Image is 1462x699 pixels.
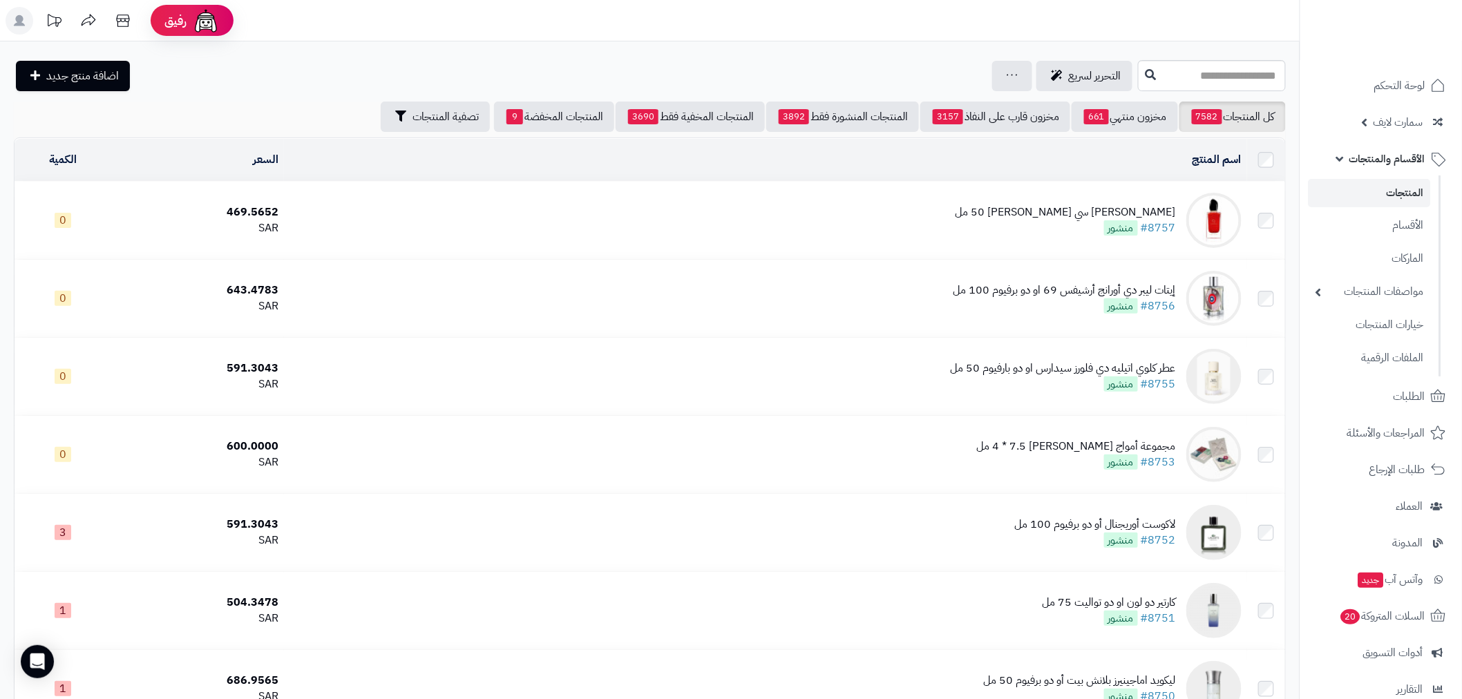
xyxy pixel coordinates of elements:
[1309,179,1431,207] a: المنتجات
[1309,636,1454,669] a: أدوات التسويق
[1397,680,1423,699] span: التقارير
[116,673,278,689] div: 686.9565
[977,439,1176,454] div: مجموعة أمواج [PERSON_NAME] 4 * 7.5 مل
[412,108,479,125] span: تصفية المنتجات
[1186,349,1242,404] img: عطر كلوي اتيليه دي فلورز سيدارس او دو بارفيوم 50 مل
[1309,343,1431,373] a: الملفات الرقمية
[1309,416,1454,450] a: المراجعات والأسئلة
[55,603,71,618] span: 1
[953,283,1176,298] div: إيتات ليبر دي أورانج أرشيفس 69 او دو برفيوم 100 مل
[1084,109,1109,124] span: 661
[116,220,278,236] div: SAR
[37,7,71,38] a: تحديثات المنصة
[1104,533,1138,548] span: منشور
[616,102,765,132] a: المنتجات المخفية فقط3690
[55,291,71,306] span: 0
[1186,583,1242,638] img: كارتير دو لون او دو تواليت 75 مل
[1347,423,1425,443] span: المراجعات والأسئلة
[1141,454,1176,470] a: #8753
[116,204,278,220] div: 469.5652
[1309,380,1454,413] a: الطلبات
[1015,517,1176,533] div: لاكوست أوريجنال أو دو برفيوم 100 مل
[766,102,919,132] a: المنتجات المنشورة فقط3892
[1396,497,1423,516] span: العملاء
[1309,526,1454,559] a: المدونة
[1104,376,1138,392] span: منشور
[1394,387,1425,406] span: الطلبات
[506,109,523,124] span: 9
[1104,611,1138,626] span: منشور
[951,361,1176,376] div: عطر كلوي اتيليه دي فلورز سيدارس او دو بارفيوم 50 مل
[1309,310,1431,340] a: خيارات المنتجات
[956,204,1176,220] div: [PERSON_NAME] سي [PERSON_NAME] 50 مل
[1309,453,1454,486] a: طلبات الإرجاع
[1072,102,1178,132] a: مخزون منتهي661
[381,102,490,132] button: تصفية المنتجات
[1186,505,1242,560] img: لاكوست أوريجنال أو دو برفيوم 100 مل
[46,68,119,84] span: اضافة منتج جديد
[116,595,278,611] div: 504.3478
[1043,595,1176,611] div: كارتير دو لون او دو تواليت 75 مل
[1104,220,1138,236] span: منشور
[16,61,130,91] a: اضافة منتج جديد
[1068,68,1121,84] span: التحرير لسريع
[1179,102,1286,132] a: كل المنتجات7582
[116,361,278,376] div: 591.3043
[1309,244,1431,274] a: الماركات
[1374,113,1423,132] span: سمارت لايف
[1309,563,1454,596] a: وآتس آبجديد
[1309,490,1454,523] a: العملاء
[116,298,278,314] div: SAR
[1186,427,1242,482] img: مجموعة أمواج رينيسانس 4 * 7.5 مل
[1393,533,1423,553] span: المدونة
[779,109,809,124] span: 3892
[116,533,278,548] div: SAR
[55,369,71,384] span: 0
[1141,610,1176,626] a: #8751
[1036,61,1132,91] a: التحرير لسريع
[1309,600,1454,633] a: السلات المتروكة20
[1186,193,1242,248] img: جورجيو أرماني سي باسيوني 50 مل
[1141,532,1176,548] a: #8752
[1374,76,1425,95] span: لوحة التحكم
[1357,570,1423,589] span: وآتس آب
[1104,298,1138,314] span: منشور
[116,439,278,454] div: 600.0000
[116,517,278,533] div: 591.3043
[628,109,658,124] span: 3690
[116,611,278,626] div: SAR
[1349,149,1425,169] span: الأقسام والمنتجات
[55,681,71,696] span: 1
[1341,609,1360,624] span: 20
[55,525,71,540] span: 3
[1363,643,1423,662] span: أدوات التسويق
[1141,376,1176,392] a: #8755
[920,102,1070,132] a: مخزون قارب على النفاذ3157
[253,151,278,168] a: السعر
[1104,454,1138,470] span: منشور
[55,213,71,228] span: 0
[116,283,278,298] div: 643.4783
[984,673,1176,689] div: ليكويد اماجينيرز بلانش بيت أو دو برفيوم 50 مل
[1368,37,1449,66] img: logo-2.png
[1309,211,1431,240] a: الأقسام
[494,102,614,132] a: المنتجات المخفضة9
[1358,573,1384,588] span: جديد
[1309,277,1431,307] a: مواصفات المنتجات
[1369,460,1425,479] span: طلبات الإرجاع
[1192,109,1222,124] span: 7582
[933,109,963,124] span: 3157
[116,454,278,470] div: SAR
[192,7,220,35] img: ai-face.png
[21,645,54,678] div: Open Intercom Messenger
[116,376,278,392] div: SAR
[1340,606,1425,626] span: السلات المتروكة
[1141,298,1176,314] a: #8756
[1309,69,1454,102] a: لوحة التحكم
[1186,271,1242,326] img: إيتات ليبر دي أورانج أرشيفس 69 او دو برفيوم 100 مل
[1193,151,1242,168] a: اسم المنتج
[49,151,77,168] a: الكمية
[1141,220,1176,236] a: #8757
[164,12,187,29] span: رفيق
[55,447,71,462] span: 0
